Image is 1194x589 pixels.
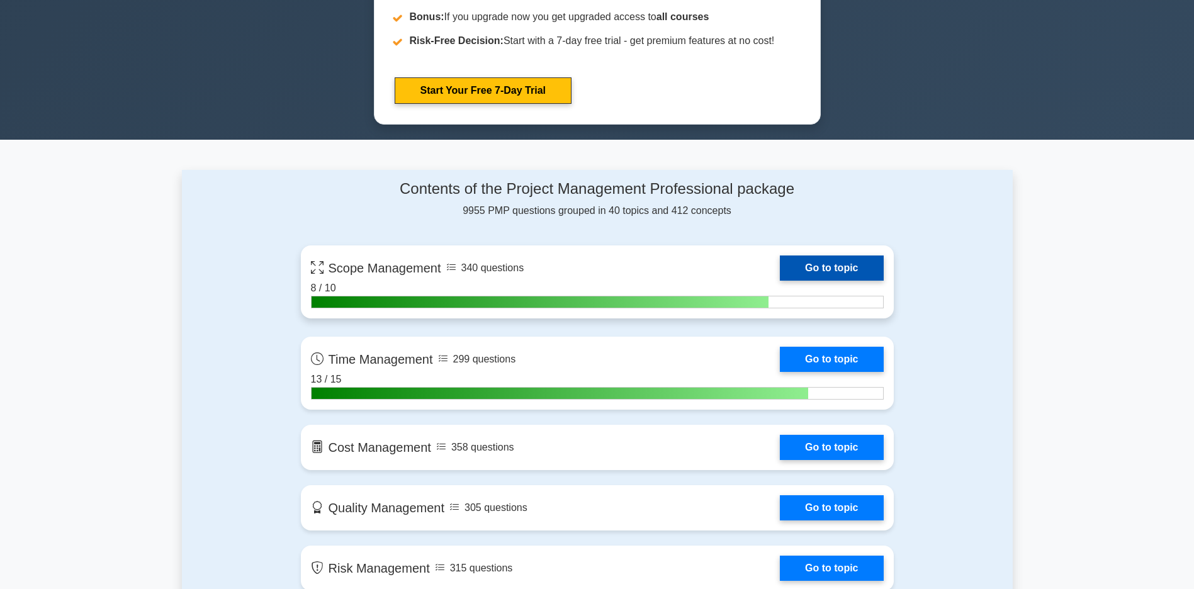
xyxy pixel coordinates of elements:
[301,180,894,218] div: 9955 PMP questions grouped in 40 topics and 412 concepts
[780,495,883,520] a: Go to topic
[780,435,883,460] a: Go to topic
[395,77,572,104] a: Start Your Free 7-Day Trial
[780,255,883,281] a: Go to topic
[301,180,894,198] h4: Contents of the Project Management Professional package
[780,347,883,372] a: Go to topic
[780,556,883,581] a: Go to topic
